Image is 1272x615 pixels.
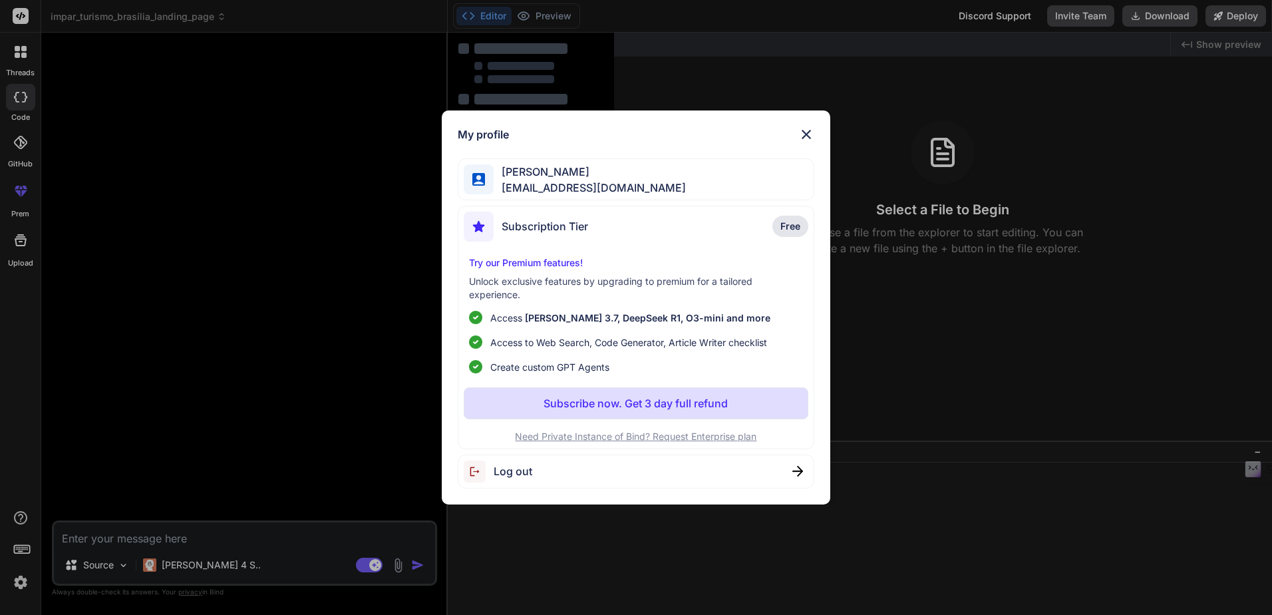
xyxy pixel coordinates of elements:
span: Subscription Tier [502,218,588,234]
img: checklist [469,360,482,373]
img: subscription [464,212,494,242]
p: Access [490,311,770,325]
p: Unlock exclusive features by upgrading to premium for a tailored experience. [469,275,803,302]
img: checklist [469,335,482,349]
span: Access to Web Search, Code Generator, Article Writer checklist [490,335,767,349]
img: logout [464,461,494,483]
img: close [792,466,803,477]
img: checklist [469,311,482,324]
img: close [798,126,814,142]
span: Log out [494,463,532,479]
img: profile [472,173,485,186]
p: Subscribe now. Get 3 day full refund [544,395,728,411]
p: Try our Premium features! [469,256,803,270]
p: Need Private Instance of Bind? Request Enterprise plan [464,430,808,443]
span: [EMAIL_ADDRESS][DOMAIN_NAME] [494,180,686,196]
span: Create custom GPT Agents [490,360,609,374]
button: Subscribe now. Get 3 day full refund [464,387,808,419]
h1: My profile [458,126,509,142]
span: Free [780,220,800,233]
span: [PERSON_NAME] 3.7, DeepSeek R1, O3-mini and more [525,312,770,323]
span: [PERSON_NAME] [494,164,686,180]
